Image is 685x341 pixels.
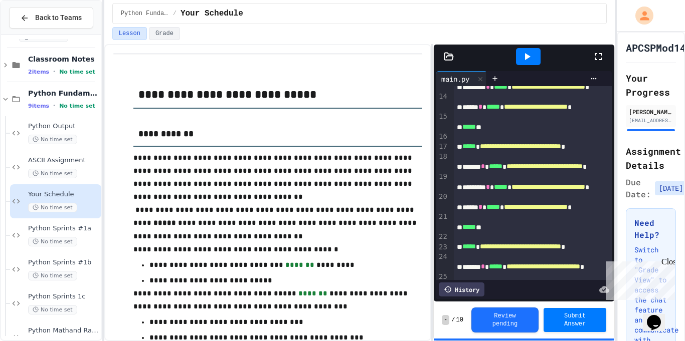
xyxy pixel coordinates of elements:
span: / [451,316,455,324]
div: main.py [436,71,487,86]
button: Submit Answer [544,308,606,332]
span: No time set [28,305,77,314]
span: Submit Answer [552,312,598,328]
span: No time set [59,69,95,75]
div: 24 [436,252,449,272]
span: No time set [59,103,95,109]
button: Lesson [112,27,147,40]
span: Python Fundamental Labs [121,10,169,18]
div: 17 [436,142,449,152]
span: Python Sprints #1b [28,258,99,267]
span: Back to Teams [35,13,82,23]
span: Python Output [28,122,99,131]
div: Chat with us now!Close [4,4,69,64]
span: Python Fundamental Labs [28,89,99,98]
button: Back to Teams [9,7,93,29]
div: 21 [436,212,449,232]
span: ASCII Assignment [28,156,99,165]
span: Python Mathand Random Module 2A [28,326,99,335]
div: 25 [436,272,449,292]
span: 2 items [28,69,49,75]
div: [EMAIL_ADDRESS][DOMAIN_NAME] [629,117,673,124]
div: 14 [436,92,449,112]
span: No time set [28,169,77,178]
div: My Account [625,4,656,27]
span: 10 [456,316,463,324]
button: Grade [149,27,180,40]
div: 22 [436,232,449,242]
div: History [439,282,484,296]
span: Python Sprints 1c [28,292,99,301]
span: / [173,10,177,18]
div: main.py [436,74,474,84]
span: • [53,102,55,110]
span: 9 items [28,103,49,109]
span: Due Date: [626,176,651,200]
span: • [53,68,55,76]
h2: Your Progress [626,71,676,99]
iframe: chat widget [602,257,675,300]
div: 20 [436,192,449,212]
span: - [442,315,449,325]
span: No time set [28,271,77,280]
span: Classroom Notes [28,55,99,64]
button: Review pending [471,307,539,332]
div: 15 [436,112,449,132]
h2: Assignment Details [626,144,676,172]
div: 23 [436,242,449,252]
div: [PERSON_NAME] [629,107,673,116]
span: No time set [28,203,77,212]
div: 18 [436,152,449,172]
iframe: chat widget [643,301,675,331]
span: No time set [28,237,77,246]
span: No time set [28,135,77,144]
span: Python Sprints #1a [28,224,99,233]
div: 16 [436,132,449,142]
div: 19 [436,172,449,192]
span: Your Schedule [181,8,243,20]
h3: Need Help? [634,217,667,241]
span: Your Schedule [28,190,99,199]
